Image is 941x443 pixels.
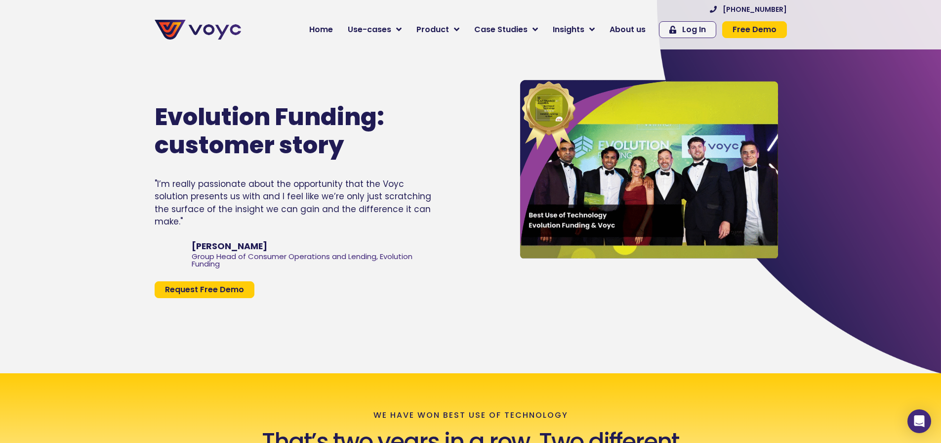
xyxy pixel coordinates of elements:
[373,411,568,420] p: We Have won Best Use of Technology
[710,6,787,13] a: [PHONE_NUMBER]
[155,178,437,228] div: "I’m really passionate about the opportunity that the Voyc solution presents us with and I feel l...
[545,20,602,40] a: Insights
[682,26,706,34] span: Log In
[602,20,653,40] a: About us
[155,281,254,298] a: Request Free Demo
[348,24,391,36] span: Use-cases
[733,26,777,34] span: Free Demo
[340,20,409,40] a: Use-cases
[907,409,931,433] div: Open Intercom Messenger
[659,21,716,38] a: Log In
[610,24,646,36] span: About us
[416,24,449,36] span: Product
[155,20,241,40] img: voyc-full-logo
[723,6,787,13] span: [PHONE_NUMBER]
[309,24,333,36] span: Home
[474,24,528,36] span: Case Studies
[409,20,467,40] a: Product
[722,21,787,38] a: Free Demo
[302,20,340,40] a: Home
[155,103,420,160] h1: Evolution Funding: customer story
[192,253,437,268] div: Group Head of Consumer Operations and Lending, Evolution Funding
[192,240,437,253] div: [PERSON_NAME]
[467,20,545,40] a: Case Studies
[165,286,244,294] span: Request Free Demo
[553,24,584,36] span: Insights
